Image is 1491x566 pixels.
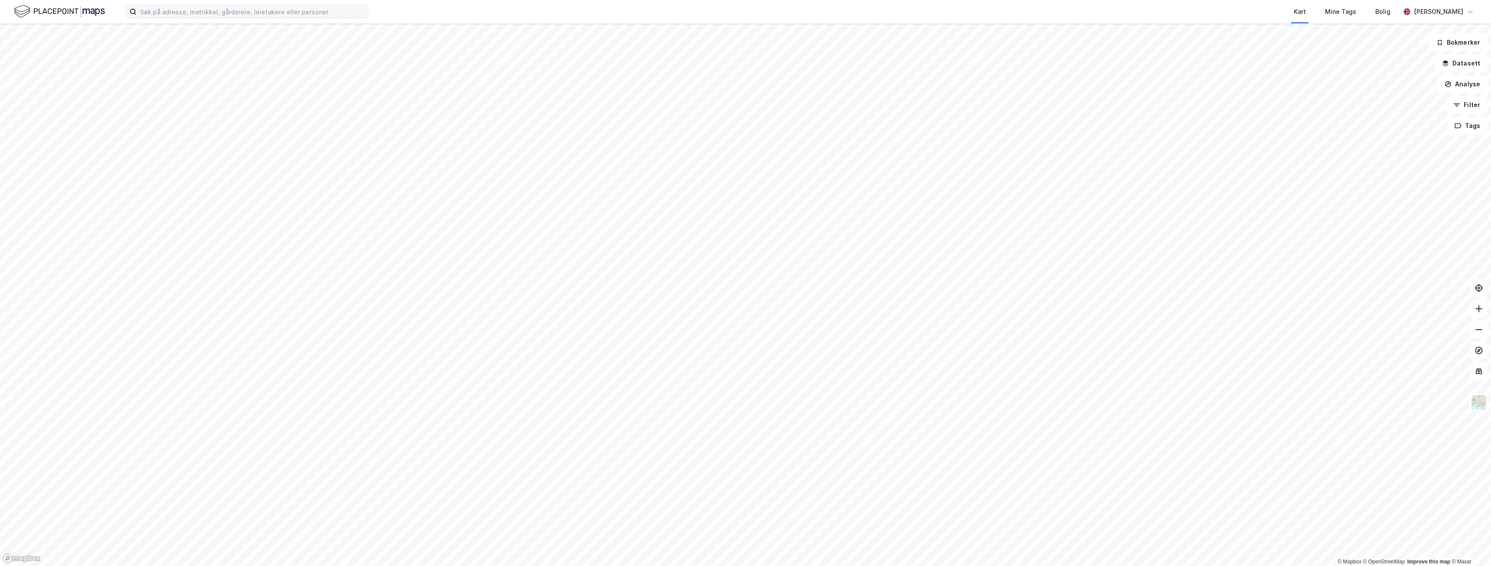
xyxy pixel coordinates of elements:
[1338,559,1361,565] a: Mapbox
[1325,7,1356,17] div: Mine Tags
[14,4,105,19] img: logo.f888ab2527a4732fd821a326f86c7f29.svg
[1435,55,1488,72] button: Datasett
[3,553,41,563] a: Mapbox homepage
[1363,559,1405,565] a: OpenStreetMap
[137,5,368,18] input: Søk på adresse, matrikkel, gårdeiere, leietakere eller personer
[1294,7,1306,17] div: Kart
[1446,96,1488,114] button: Filter
[1437,75,1488,93] button: Analyse
[1407,559,1450,565] a: Improve this map
[1414,7,1463,17] div: [PERSON_NAME]
[1429,34,1488,51] button: Bokmerker
[1448,524,1491,566] iframe: Chat Widget
[1375,7,1390,17] div: Bolig
[1471,394,1487,411] img: Z
[1447,117,1488,134] button: Tags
